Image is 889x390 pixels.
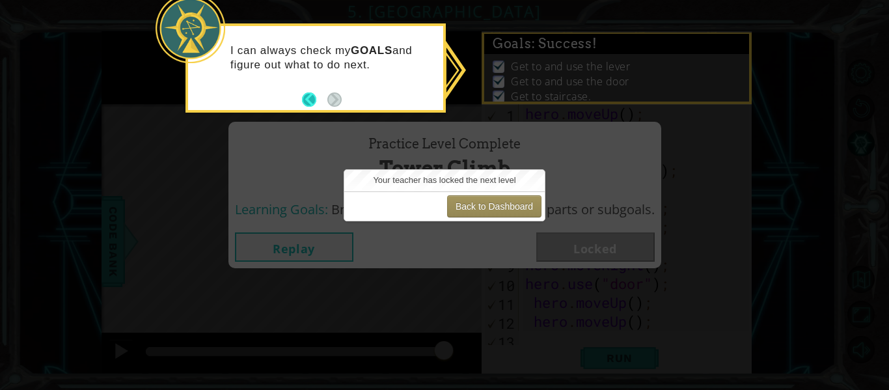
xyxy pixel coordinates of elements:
[302,92,327,107] button: Back
[230,44,434,72] p: I can always check my and figure out what to do next.
[447,195,541,217] button: Back to Dashboard
[351,44,392,57] strong: GOALS
[373,175,515,185] span: Your teacher has locked the next level
[327,92,342,107] button: Next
